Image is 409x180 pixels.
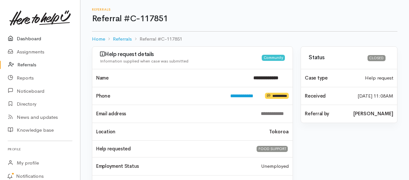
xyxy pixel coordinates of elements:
span: Information supplied when case was submitted [100,58,188,64]
h4: Location [96,129,261,135]
h6: Profile [8,145,72,154]
div: Community [262,55,285,61]
h4: Referral by [305,111,346,117]
a: Referrals [113,35,132,43]
li: Referral #C-117851 [132,35,182,43]
time: [DATE] 11:08AM [358,92,393,100]
h3: Help request details [100,51,262,58]
nav: breadcrumb [92,32,397,47]
h4: Phone [96,93,223,99]
div: Unemployed [257,163,293,170]
b: Tokoroa [269,128,289,136]
div: Help request [361,74,397,82]
h1: Referral #C-117851 [92,14,397,24]
h4: Name [96,75,246,81]
h3: Status [309,55,363,61]
span: Employment Status [96,163,139,169]
b: [PERSON_NAME] [353,110,393,118]
h4: Received [305,93,350,99]
h4: Email address [96,111,253,117]
div: Closed [368,55,386,61]
h4: Case type [305,75,357,81]
div: FOOD SUPPORT [257,146,288,152]
a: Home [92,35,105,43]
h4: Help requested [96,146,248,152]
h6: Referrals [92,8,397,11]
